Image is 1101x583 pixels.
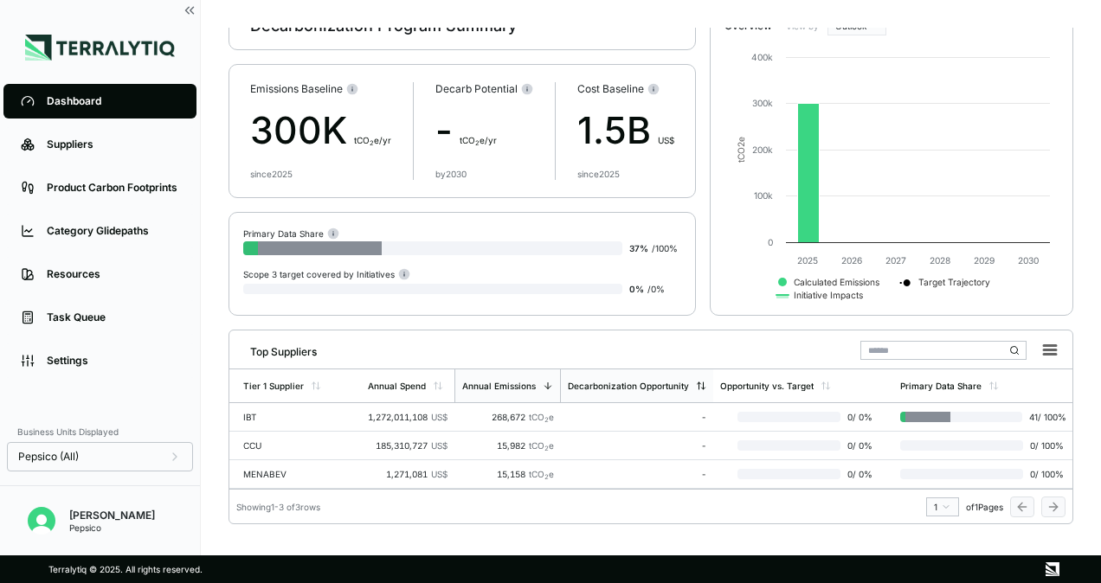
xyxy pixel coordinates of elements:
[250,103,391,158] div: 300K
[754,190,773,201] text: 100k
[629,284,644,294] span: 0 %
[47,311,179,324] div: Task Queue
[475,139,480,147] sub: 2
[435,82,533,96] div: Decarb Potential
[652,243,678,253] span: / 100 %
[18,450,79,464] span: Pepsico (All)
[529,440,554,451] span: tCO e
[236,338,317,359] div: Top Suppliers
[243,440,354,451] div: CCU
[368,469,447,479] div: 1,271,081
[797,255,818,266] text: 2025
[7,421,193,442] div: Business Units Displayed
[461,440,554,451] div: 15,982
[974,255,995,266] text: 2029
[840,440,886,451] span: 0 / 0 %
[658,135,674,145] span: US$
[885,255,906,266] text: 2027
[1023,469,1066,479] span: 0 / 100 %
[368,381,426,391] div: Annual Spend
[21,500,62,541] button: Open user button
[250,169,293,179] div: since 2025
[966,502,1003,512] span: of 1 Pages
[918,277,990,288] text: Target Trajectory
[544,416,549,424] sub: 2
[568,469,706,479] div: -
[243,412,354,422] div: IBT
[47,267,179,281] div: Resources
[568,412,706,422] div: -
[529,412,554,422] span: tCO e
[577,82,674,96] div: Cost Baseline
[577,103,674,158] div: 1.5B
[544,473,549,481] sub: 2
[1018,255,1039,266] text: 2030
[460,135,497,145] span: t CO e/yr
[736,137,746,163] text: tCO e
[930,255,950,266] text: 2028
[370,139,374,147] sub: 2
[461,469,554,479] div: 15,158
[900,381,982,391] div: Primary Data Share
[720,381,814,391] div: Opportunity vs. Target
[794,290,863,301] text: Initiative Impacts
[529,469,554,479] span: tCO e
[243,267,410,280] div: Scope 3 target covered by Initiatives
[462,381,536,391] div: Annual Emissions
[69,509,155,522] div: [PERSON_NAME]
[250,82,391,96] div: Emissions Baseline
[47,181,179,195] div: Product Carbon Footprints
[794,277,879,287] text: Calculated Emissions
[841,255,862,266] text: 2026
[435,169,467,179] div: by 2030
[368,440,447,451] div: 185,310,727
[69,522,155,533] div: Pepsico
[768,237,773,247] text: 0
[568,381,689,391] div: Decarbonization Opportunity
[736,142,746,147] tspan: 2
[1022,412,1066,422] span: 41 / 100 %
[47,224,179,238] div: Category Glidepaths
[840,412,886,422] span: 0 / 0 %
[544,445,549,452] sub: 2
[47,354,179,368] div: Settings
[47,94,179,108] div: Dashboard
[752,144,773,155] text: 200k
[577,169,620,179] div: since 2025
[934,502,951,512] div: 1
[1023,440,1066,451] span: 0 / 100 %
[568,440,706,451] div: -
[751,52,773,62] text: 400k
[368,412,447,422] div: 1,272,011,108
[647,284,665,294] span: / 0 %
[461,412,554,422] div: 268,672
[629,243,648,253] span: 37 %
[431,469,447,479] span: US$
[431,440,447,451] span: US$
[243,469,354,479] div: MENABEV
[243,227,339,240] div: Primary Data Share
[752,98,773,108] text: 300k
[926,497,959,516] button: 1
[25,35,175,61] img: Logo
[28,507,55,535] img: Erik Hut
[47,138,179,151] div: Suppliers
[840,469,886,479] span: 0 / 0 %
[354,135,391,145] span: t CO e/yr
[243,381,304,391] div: Tier 1 Supplier
[431,412,447,422] span: US$
[435,103,533,158] div: -
[236,502,320,512] div: Showing 1 - 3 of 3 rows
